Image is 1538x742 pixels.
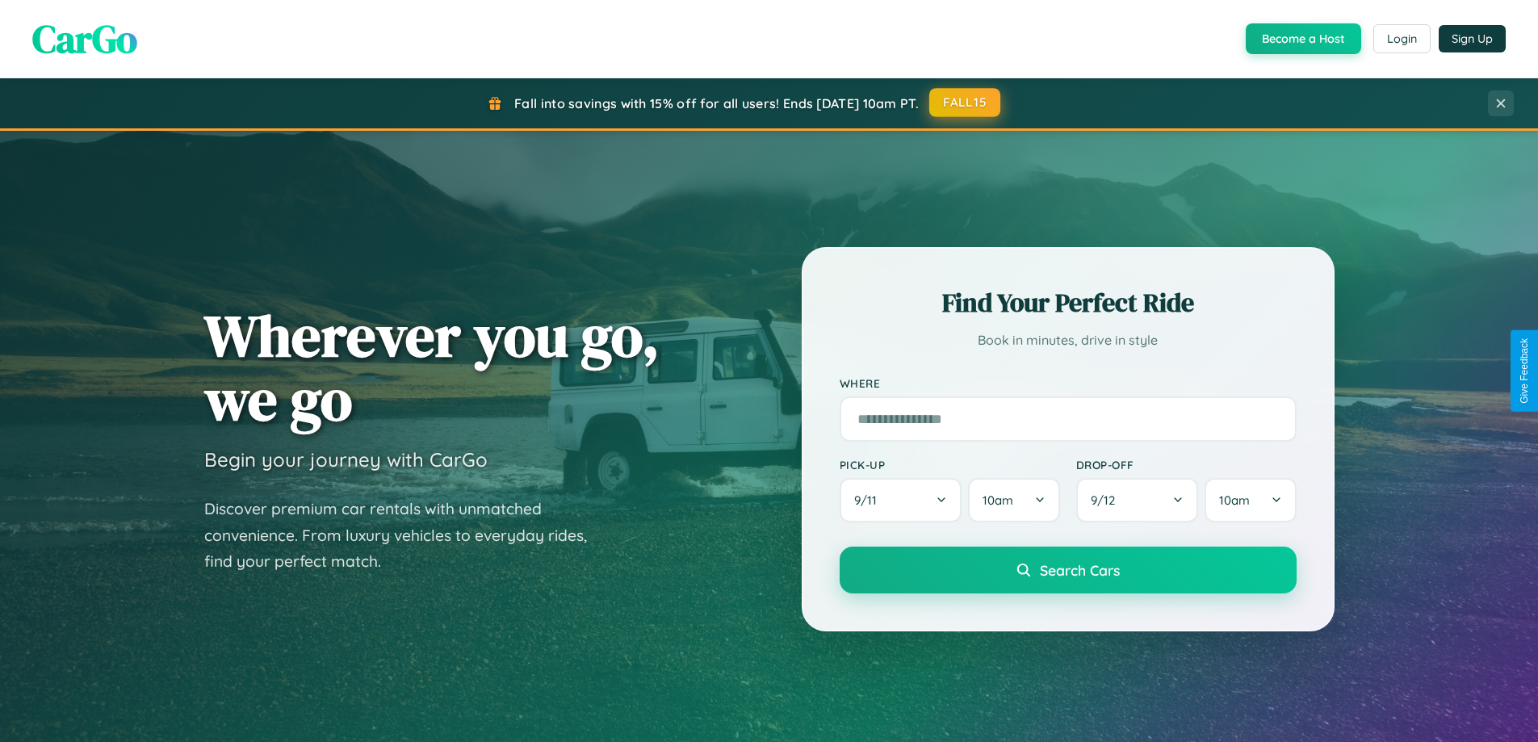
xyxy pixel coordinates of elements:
span: 10am [1219,493,1250,508]
span: 9 / 11 [854,493,885,508]
button: Become a Host [1246,23,1361,54]
span: 10am [983,493,1013,508]
label: Where [840,376,1297,390]
button: Search Cars [840,547,1297,593]
button: 10am [1205,478,1296,522]
h1: Wherever you go, we go [204,304,660,431]
span: 9 / 12 [1091,493,1123,508]
div: Give Feedback [1519,338,1530,404]
button: Sign Up [1439,25,1506,52]
h2: Find Your Perfect Ride [840,285,1297,321]
h3: Begin your journey with CarGo [204,447,488,472]
button: 10am [968,478,1059,522]
p: Book in minutes, drive in style [840,329,1297,352]
label: Pick-up [840,458,1060,472]
label: Drop-off [1076,458,1297,472]
button: 9/12 [1076,478,1199,522]
button: FALL15 [929,88,1000,117]
button: 9/11 [840,478,962,522]
span: Search Cars [1040,561,1120,579]
span: Fall into savings with 15% off for all users! Ends [DATE] 10am PT. [514,95,919,111]
span: CarGo [32,12,137,65]
p: Discover premium car rentals with unmatched convenience. From luxury vehicles to everyday rides, ... [204,496,608,575]
button: Login [1373,24,1431,53]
